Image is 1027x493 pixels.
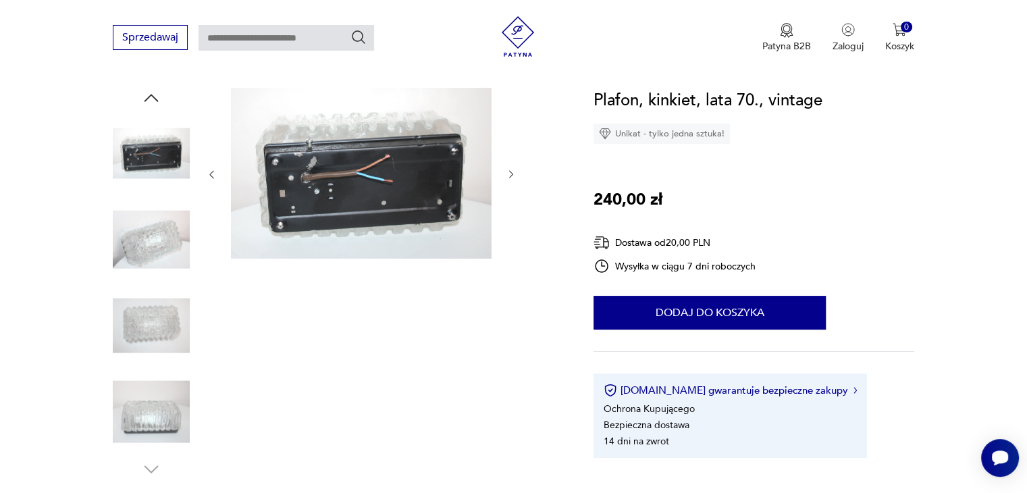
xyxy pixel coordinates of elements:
[594,88,822,113] h1: Plafon, kinkiet, lata 70., vintage
[780,23,793,38] img: Ikona medalu
[594,234,610,251] img: Ikona dostawy
[594,296,826,330] button: Dodaj do koszyka
[762,23,811,53] a: Ikona medaluPatyna B2B
[350,29,367,45] button: Szukaj
[885,23,914,53] button: 0Koszyk
[113,287,190,364] img: Zdjęcie produktu Plafon, kinkiet, lata 70., vintage
[885,40,914,53] p: Koszyk
[604,384,857,397] button: [DOMAIN_NAME] gwarantuje bezpieczne zakupy
[594,234,756,251] div: Dostawa od 20,00 PLN
[604,435,669,448] li: 14 dni na zwrot
[833,23,864,53] button: Zaloguj
[113,115,190,192] img: Zdjęcie produktu Plafon, kinkiet, lata 70., vintage
[833,40,864,53] p: Zaloguj
[604,384,617,397] img: Ikona certyfikatu
[853,387,858,394] img: Ikona strzałki w prawo
[113,373,190,450] img: Zdjęcie produktu Plafon, kinkiet, lata 70., vintage
[901,22,912,33] div: 0
[594,258,756,274] div: Wysyłka w ciągu 7 dni roboczych
[113,34,188,43] a: Sprzedawaj
[981,439,1019,477] iframe: Smartsupp widget button
[594,187,662,213] p: 240,00 zł
[762,23,811,53] button: Patyna B2B
[498,16,538,57] img: Patyna - sklep z meblami i dekoracjami vintage
[599,128,611,140] img: Ikona diamentu
[231,88,492,259] img: Zdjęcie produktu Plafon, kinkiet, lata 70., vintage
[762,40,811,53] p: Patyna B2B
[893,23,906,36] img: Ikona koszyka
[113,25,188,50] button: Sprzedawaj
[604,403,695,415] li: Ochrona Kupującego
[604,419,689,432] li: Bezpieczna dostawa
[113,201,190,278] img: Zdjęcie produktu Plafon, kinkiet, lata 70., vintage
[841,23,855,36] img: Ikonka użytkownika
[594,124,730,144] div: Unikat - tylko jedna sztuka!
